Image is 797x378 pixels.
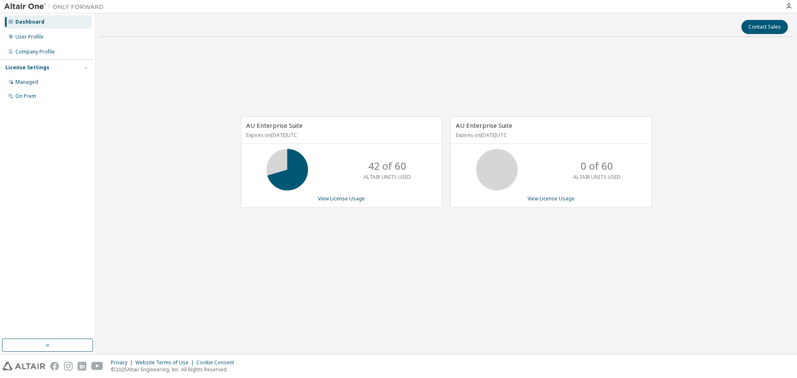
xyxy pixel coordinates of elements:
div: Privacy [111,359,135,366]
p: 42 of 60 [368,159,406,173]
p: Expires on [DATE] UTC [456,132,644,139]
p: Expires on [DATE] UTC [246,132,435,139]
img: youtube.svg [91,362,103,371]
div: License Settings [5,64,49,71]
div: On Prem [15,93,36,100]
img: instagram.svg [64,362,73,371]
span: AU Enterprise Suite [246,121,303,129]
a: View License Usage [528,195,575,202]
a: View License Usage [318,195,365,202]
img: Altair One [4,2,108,11]
div: Managed [15,79,38,85]
button: Contact Sales [741,20,788,34]
img: altair_logo.svg [2,362,45,371]
img: facebook.svg [50,362,59,371]
p: 0 of 60 [581,159,613,173]
span: AU Enterprise Suite [456,121,512,129]
div: User Profile [15,34,44,40]
div: Company Profile [15,49,55,55]
p: ALTAIR UNITS USED [573,173,621,180]
p: © 2025 Altair Engineering, Inc. All Rights Reserved. [111,366,239,373]
img: linkedin.svg [78,362,86,371]
p: ALTAIR UNITS USED [364,173,411,180]
div: Cookie Consent [196,359,239,366]
div: Website Terms of Use [135,359,196,366]
div: Dashboard [15,19,44,25]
